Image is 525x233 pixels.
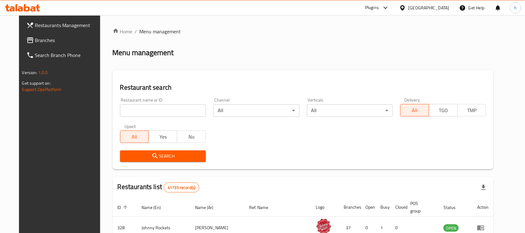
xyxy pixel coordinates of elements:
span: No [180,132,203,141]
th: Logo [311,198,339,217]
div: All [213,104,299,117]
span: 1.0.0 [38,69,48,77]
button: Yes [148,131,177,143]
span: Status [444,204,464,211]
div: Total records count [164,183,199,193]
h2: Menu management [113,48,174,58]
span: Search Branch Phone [35,51,102,59]
th: Open [361,198,376,217]
span: Branches [35,36,102,44]
span: TGO [432,106,455,115]
button: No [177,131,206,143]
span: Name (Ar) [195,204,221,211]
span: Ref. Name [249,204,276,211]
span: Menu management [140,28,181,35]
div: All [307,104,393,117]
a: Restaurants Management [21,18,107,33]
button: Search [120,150,206,162]
a: Support.OpsPlatform [22,85,62,93]
div: Export file [476,180,491,195]
span: Version: [22,69,37,77]
label: Delivery [405,98,420,102]
span: Search [125,152,201,160]
label: Upsell [124,124,136,129]
a: Branches [21,33,107,48]
input: Search for restaurant name or ID.. [120,104,206,117]
span: OPEN [444,225,459,232]
span: TMP [460,106,484,115]
th: Branches [339,198,361,217]
div: Plugins [365,4,379,12]
button: TGO [429,104,458,117]
span: h [514,4,517,11]
span: 41735 record(s) [164,185,199,191]
div: [GEOGRAPHIC_DATA] [408,4,449,11]
span: POS group [411,200,431,215]
th: Busy [376,198,391,217]
a: Search Branch Phone [21,48,107,63]
span: Get support on: [22,79,51,87]
a: Home [113,28,132,35]
div: Menu [477,224,489,231]
h2: Restaurant search [120,83,486,92]
span: All [403,106,427,115]
span: ID [118,204,129,211]
th: Closed [391,198,406,217]
span: Name (En) [142,204,169,211]
h2: Restaurants list [118,182,200,193]
span: Restaurants Management [35,21,102,29]
span: All [123,132,146,141]
th: Action [472,198,494,217]
nav: breadcrumb [113,28,494,35]
button: All [400,104,429,117]
button: TMP [458,104,486,117]
span: Yes [151,132,175,141]
button: All [120,131,149,143]
li: / [135,28,137,35]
